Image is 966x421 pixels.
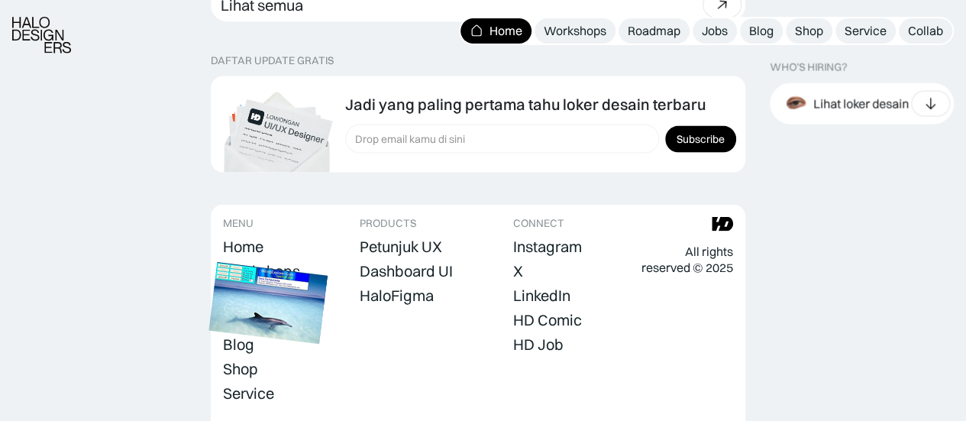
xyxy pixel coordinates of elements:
[908,23,943,39] div: Collab
[513,285,570,306] a: LinkedIn
[360,262,453,280] div: Dashboard UI
[795,23,823,39] div: Shop
[360,285,434,306] a: HaloFigma
[513,287,570,305] div: LinkedIn
[223,238,263,256] div: Home
[835,18,896,44] a: Service
[693,18,737,44] a: Jobs
[740,18,783,44] a: Blog
[489,23,522,39] div: Home
[513,262,523,280] div: X
[641,244,733,276] div: All rights reserved © 2025
[513,334,564,355] a: HD Job
[702,23,728,39] div: Jobs
[223,217,254,230] div: MENU
[460,18,531,44] a: Home
[513,238,582,256] div: Instagram
[223,262,300,280] div: Workshops
[223,384,274,403] div: Service
[345,96,706,114] div: Jadi yang paling pertama tahu loker desain terbaru
[770,61,847,74] div: WHO’S HIRING?
[223,236,263,257] a: Home
[360,236,442,257] a: Petunjuk UX
[513,309,582,331] a: HD Comic
[360,217,416,230] div: PRODUCTS
[223,261,300,282] a: Workshops
[223,383,274,404] a: Service
[544,23,606,39] div: Workshops
[628,23,680,39] div: Roadmap
[223,358,258,380] a: Shop
[223,335,254,354] div: Blog
[513,335,564,354] div: HD Job
[665,126,736,153] input: Subscribe
[899,18,952,44] a: Collab
[360,238,442,256] div: Petunjuk UX
[535,18,615,44] a: Workshops
[513,236,582,257] a: Instagram
[513,217,564,230] div: CONNECT
[360,287,434,305] div: HaloFigma
[513,311,582,329] div: HD Comic
[513,261,523,282] a: X
[345,125,659,154] input: Drop email kamu di sini
[211,54,334,67] div: DAFTAR UPDATE GRATIS
[345,125,736,154] form: Form Subscription
[619,18,690,44] a: Roadmap
[786,18,832,44] a: Shop
[813,96,909,112] div: Lihat loker desain
[845,23,887,39] div: Service
[223,360,258,378] div: Shop
[223,334,254,355] a: Blog
[360,261,453,282] a: Dashboard UI
[749,23,774,39] div: Blog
